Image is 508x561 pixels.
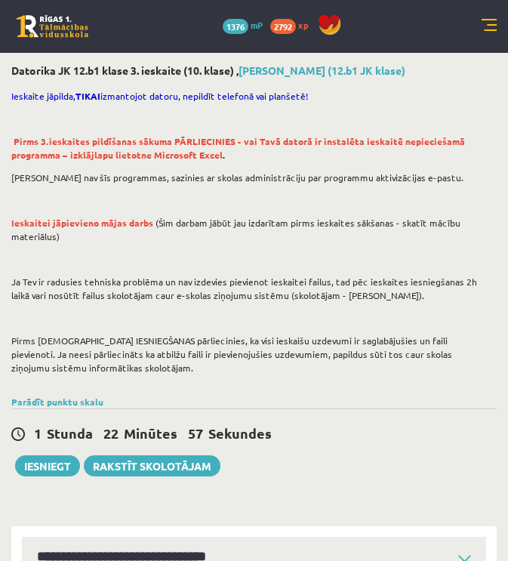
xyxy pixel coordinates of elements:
span: xp [298,19,308,31]
h2: Datorika JK 12.b1 klase 3. ieskaite (10. klase) , [11,64,497,77]
strong: TIKAI [75,90,100,102]
span: Stunda [47,424,93,442]
span: 22 [103,424,119,442]
span: 1376 [223,19,248,34]
a: Rakstīt skolotājam [84,455,220,476]
span: Ieskaite jāpilda, izmantojot datoru, nepildīt telefonā vai planšetē! [11,90,308,102]
a: [PERSON_NAME] (12.b1 JK klase) [239,63,405,77]
span: Pirms 3.ieskaites pildīšanas sākuma PĀRLIECINIES - vai Tavā datorā ir instalēta ieskaitē nepiecie... [11,135,465,161]
button: Iesniegt [15,455,80,476]
a: Rīgas 1. Tālmācības vidusskola [17,15,88,38]
p: Ja Tev ir radusies tehniska problēma un nav izdevies pievienot ieskaitei failus, tad pēc ieskaite... [11,275,489,302]
span: 1 [34,424,42,442]
p: (Šim darbam jābūt jau izdarītam pirms ieskaites sākšanas - skatīt mācību materiālus) [11,216,489,243]
span: 57 [188,424,203,442]
span: Minūtes [124,424,177,442]
p: Pirms [DEMOGRAPHIC_DATA] IESNIEGŠANAS pārliecinies, ka visi ieskaišu uzdevumi ir saglabājušies un... [11,334,489,375]
p: [PERSON_NAME] nav šīs programmas, sazinies ar skolas administrāciju par programmu aktivizācijas e... [11,171,489,184]
a: 2792 xp [270,19,316,31]
strong: . [11,135,465,161]
span: 2792 [270,19,296,34]
span: Ieskaitei jāpievieno mājas darbs [11,217,153,229]
span: Sekundes [208,424,272,442]
span: mP [251,19,263,31]
a: Parādīt punktu skalu [11,396,103,408]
